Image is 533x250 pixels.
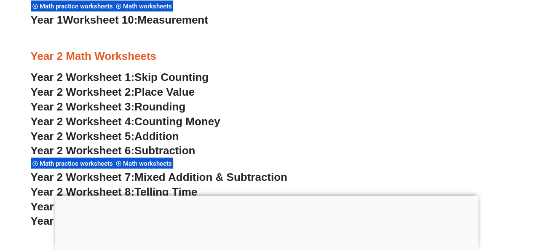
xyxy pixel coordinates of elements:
span: Rounding [134,100,185,113]
a: Year 2 Worksheet 6:Subtraction [31,144,196,157]
span: Year 2 Worksheet 8: [31,185,135,198]
span: Year 2 Worksheet 4: [31,115,135,128]
span: Year 2 Worksheet 7: [31,171,135,183]
iframe: Chat Widget [393,155,533,250]
a: Year 1Worksheet 10:Measurement [31,13,208,26]
a: Year 2 Worksheet 5:Addition [31,130,179,142]
span: Math worksheets [123,3,174,10]
span: Place Value [134,86,195,98]
span: Year 2 Worksheet 6: [31,144,135,157]
span: Year 2 Worksheet 2: [31,86,135,98]
div: Math practice worksheets [31,0,114,12]
span: Math practice worksheets [40,160,115,167]
span: Addition [134,130,179,142]
a: Year 2 Worksheet 3:Rounding [31,100,186,113]
span: Year 2 Worksheet 5: [31,130,135,142]
iframe: Advertisement [55,196,478,248]
span: Measurement [137,13,208,26]
span: Year 2 Worksheet 1: [31,71,135,83]
a: Year 2 Worksheet 4:Counting Money [31,115,220,128]
span: Math worksheets [123,160,174,167]
span: Counting Money [134,115,220,128]
span: Telling Time [134,185,197,198]
span: Year 2 Worksheet 10: [31,215,141,227]
h3: Year 2 Math Worksheets [31,49,503,64]
div: Math worksheets [114,0,173,12]
a: Year 2 Worksheet 7:Mixed Addition & Subtraction [31,171,287,183]
span: Math practice worksheets [40,3,115,10]
span: Mixed Addition & Subtraction [134,171,287,183]
a: Year 2 Worksheet 10:Geometry 3D Shapes [31,215,251,227]
span: Skip Counting [134,71,209,83]
span: Subtraction [134,144,195,157]
span: Year 2 Worksheet 9: [31,200,135,213]
span: Worksheet 10: [63,13,137,26]
div: Math practice worksheets [31,158,114,169]
a: Year 2 Worksheet 8:Telling Time [31,185,198,198]
a: Year 2 Worksheet 1:Skip Counting [31,71,209,83]
div: Math worksheets [114,158,173,169]
a: Year 2 Worksheet 9:Geometry 2D Shapes [31,200,245,213]
a: Year 2 Worksheet 2:Place Value [31,86,195,98]
span: Year 2 Worksheet 3: [31,100,135,113]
